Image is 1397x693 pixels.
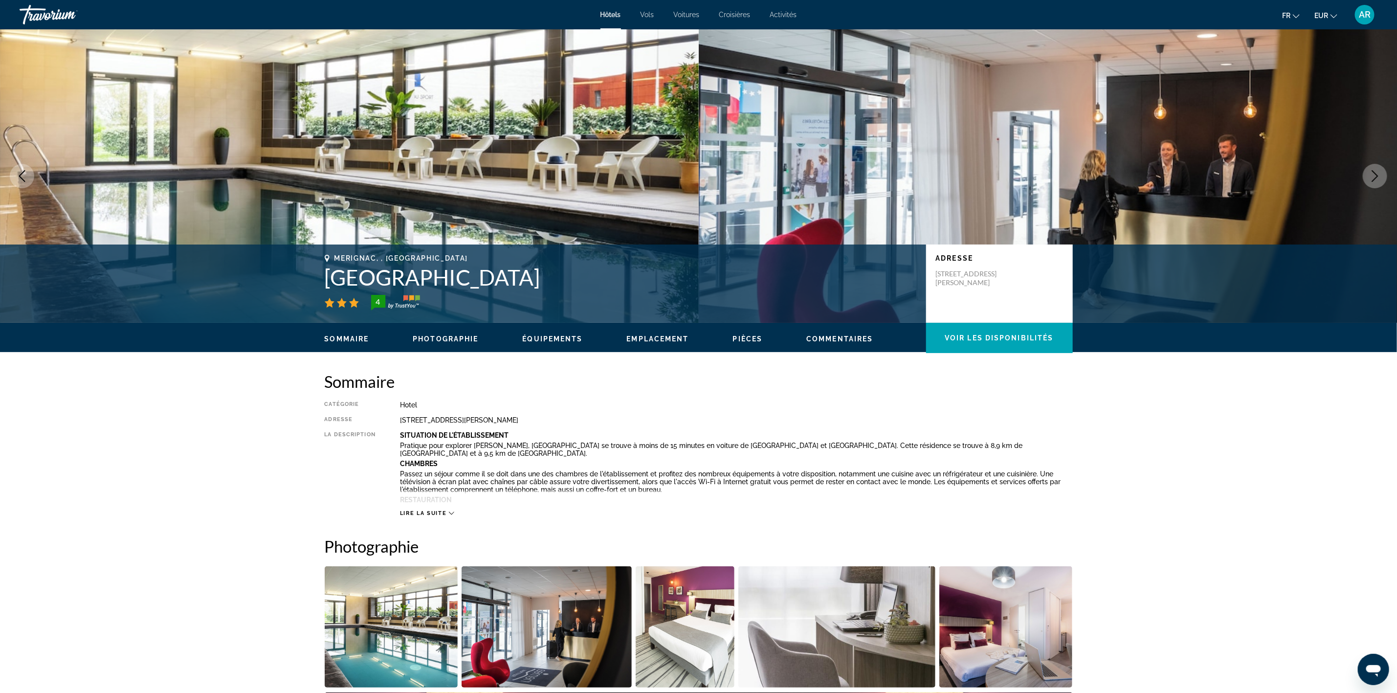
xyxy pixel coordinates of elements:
div: Catégorie [325,401,376,409]
span: Merignac, , [GEOGRAPHIC_DATA] [334,254,468,262]
p: Adresse [936,254,1063,262]
button: Équipements [523,335,583,343]
div: Hotel [400,401,1073,409]
button: Emplacement [627,335,689,343]
a: Hôtels [600,11,621,19]
div: 4 [368,296,388,308]
button: Open full-screen image slider [325,566,458,688]
button: Sommaire [325,335,369,343]
a: Travorium [20,2,117,27]
button: Pièces [733,335,763,343]
img: trustyou-badge-hor.svg [371,295,420,311]
span: Lire la suite [400,510,446,516]
button: Voir les disponibilités [926,323,1073,353]
div: La description [325,431,376,505]
b: Situation De L'établissement [400,431,509,439]
a: Activités [770,11,797,19]
span: EUR [1314,12,1328,20]
a: Vols [641,11,654,19]
button: Lire la suite [400,510,454,517]
button: Previous image [10,164,34,188]
button: Next image [1363,164,1387,188]
button: Open full-screen image slider [738,566,935,688]
button: Open full-screen image slider [636,566,735,688]
h2: Sommaire [325,372,1073,391]
button: Change language [1282,8,1300,22]
button: Commentaires [806,335,873,343]
b: Chambres [400,460,438,468]
p: [STREET_ADDRESS][PERSON_NAME] [936,269,1014,287]
span: fr [1282,12,1290,20]
button: User Menu [1352,4,1377,25]
span: AR [1359,10,1371,20]
div: Adresse [325,416,376,424]
div: [STREET_ADDRESS][PERSON_NAME] [400,416,1073,424]
a: Croisières [719,11,751,19]
span: Voir les disponibilités [945,334,1053,342]
button: Change currency [1314,8,1337,22]
button: Open full-screen image slider [462,566,632,688]
a: Voitures [674,11,700,19]
iframe: Bouton de lancement de la fenêtre de messagerie [1358,654,1389,685]
h2: Photographie [325,537,1073,556]
button: Open full-screen image slider [939,566,1073,688]
p: Passez un séjour comme il se doit dans une des chambres de l'établissement et profitez des nombre... [400,470,1073,493]
button: Photographie [413,335,478,343]
p: Pratique pour explorer [PERSON_NAME], [GEOGRAPHIC_DATA] se trouve à moins de 15 minutes en voitur... [400,442,1073,457]
h1: [GEOGRAPHIC_DATA] [325,265,916,290]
